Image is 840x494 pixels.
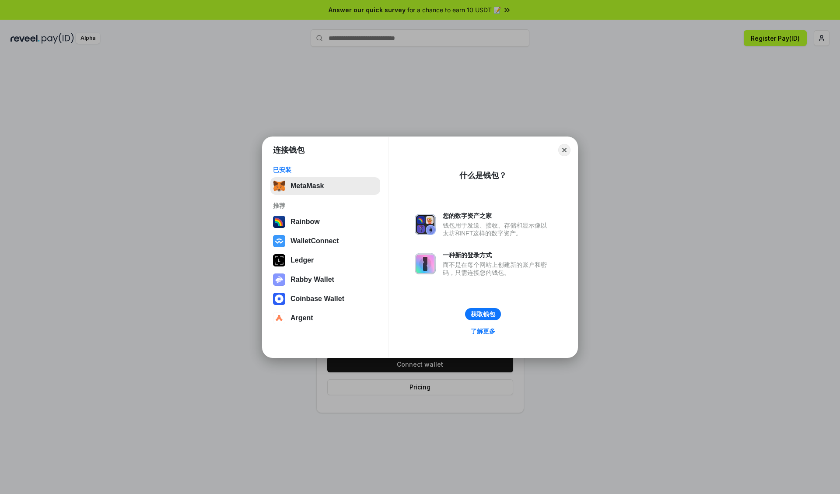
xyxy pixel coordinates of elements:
[290,182,324,190] div: MetaMask
[465,308,501,320] button: 获取钱包
[290,276,334,284] div: Rabby Wallet
[273,254,285,266] img: svg+xml,%3Csvg%20xmlns%3D%22http%3A%2F%2Fwww.w3.org%2F2000%2Fsvg%22%20width%3D%2228%22%20height%3...
[270,252,380,269] button: Ledger
[290,218,320,226] div: Rainbow
[270,232,380,250] button: WalletConnect
[270,213,380,231] button: Rainbow
[459,170,507,181] div: 什么是钱包？
[443,221,551,237] div: 钱包用于发送、接收、存储和显示像以太坊和NFT这样的数字资产。
[471,327,495,335] div: 了解更多
[415,214,436,235] img: svg+xml,%3Csvg%20xmlns%3D%22http%3A%2F%2Fwww.w3.org%2F2000%2Fsvg%22%20fill%3D%22none%22%20viewBox...
[273,180,285,192] img: svg+xml,%3Csvg%20fill%3D%22none%22%20height%3D%2233%22%20viewBox%3D%220%200%2035%2033%22%20width%...
[415,253,436,274] img: svg+xml,%3Csvg%20xmlns%3D%22http%3A%2F%2Fwww.w3.org%2F2000%2Fsvg%22%20fill%3D%22none%22%20viewBox...
[471,310,495,318] div: 获取钱包
[290,295,344,303] div: Coinbase Wallet
[290,256,314,264] div: Ledger
[270,177,380,195] button: MetaMask
[290,314,313,322] div: Argent
[270,271,380,288] button: Rabby Wallet
[270,309,380,327] button: Argent
[558,144,570,156] button: Close
[443,251,551,259] div: 一种新的登录方式
[273,166,378,174] div: 已安装
[273,312,285,324] img: svg+xml,%3Csvg%20width%3D%2228%22%20height%3D%2228%22%20viewBox%3D%220%200%2028%2028%22%20fill%3D...
[270,290,380,308] button: Coinbase Wallet
[273,235,285,247] img: svg+xml,%3Csvg%20width%3D%2228%22%20height%3D%2228%22%20viewBox%3D%220%200%2028%2028%22%20fill%3D...
[273,145,304,155] h1: 连接钱包
[273,273,285,286] img: svg+xml,%3Csvg%20xmlns%3D%22http%3A%2F%2Fwww.w3.org%2F2000%2Fsvg%22%20fill%3D%22none%22%20viewBox...
[443,212,551,220] div: 您的数字资产之家
[465,326,500,337] a: 了解更多
[443,261,551,277] div: 而不是在每个网站上创建新的账户和密码，只需连接您的钱包。
[273,216,285,228] img: svg+xml,%3Csvg%20width%3D%22120%22%20height%3D%22120%22%20viewBox%3D%220%200%20120%20120%22%20fil...
[290,237,339,245] div: WalletConnect
[273,202,378,210] div: 推荐
[273,293,285,305] img: svg+xml,%3Csvg%20width%3D%2228%22%20height%3D%2228%22%20viewBox%3D%220%200%2028%2028%22%20fill%3D...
